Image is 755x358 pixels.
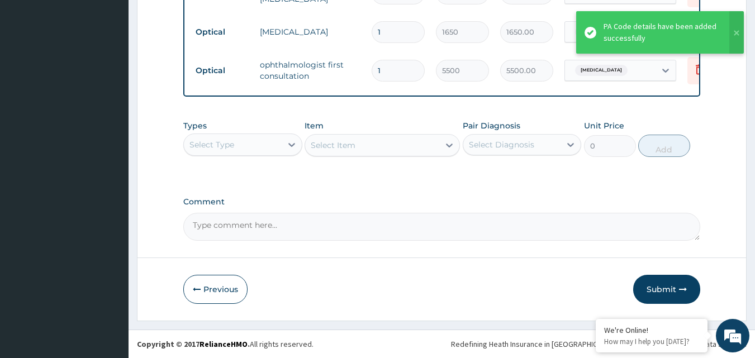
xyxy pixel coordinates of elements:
td: Optical [190,60,254,81]
label: Item [305,120,324,131]
td: Optical [190,22,254,42]
label: Pair Diagnosis [463,120,520,131]
button: Previous [183,275,248,304]
div: Chat with us now [58,63,188,77]
img: d_794563401_company_1708531726252_794563401 [21,56,45,84]
label: Types [183,121,207,131]
p: How may I help you today? [604,337,699,346]
div: Select Diagnosis [469,139,534,150]
span: [MEDICAL_DATA] [575,26,628,37]
button: Add [638,135,690,157]
div: Redefining Heath Insurance in [GEOGRAPHIC_DATA] using Telemedicine and Data Science! [451,338,747,350]
label: Comment [183,197,701,207]
div: PA Code details have been added successfully [604,21,719,44]
td: ophthalmologist first consultation [254,54,366,87]
footer: All rights reserved. [129,330,755,358]
a: RelianceHMO [200,339,248,349]
div: Minimize live chat window [183,6,210,32]
span: We're online! [65,108,154,221]
textarea: Type your message and hit 'Enter' [6,239,213,278]
button: Submit [633,275,700,304]
div: We're Online! [604,325,699,335]
strong: Copyright © 2017 . [137,339,250,349]
td: [MEDICAL_DATA] [254,21,366,43]
div: Select Type [189,139,234,150]
span: [MEDICAL_DATA] [575,65,628,76]
label: Unit Price [584,120,624,131]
